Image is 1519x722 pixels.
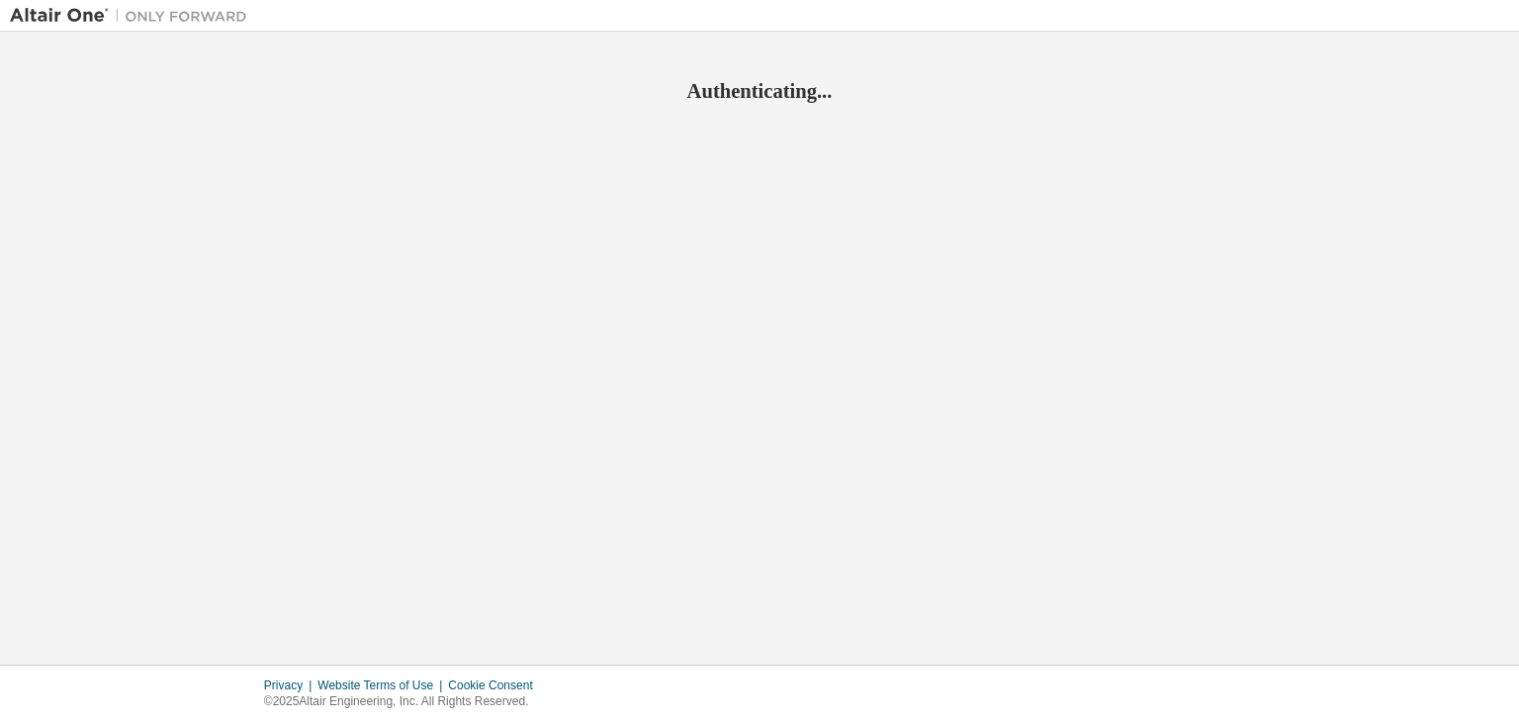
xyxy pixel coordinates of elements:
[317,677,448,693] div: Website Terms of Use
[264,677,317,693] div: Privacy
[10,6,257,26] img: Altair One
[264,693,545,710] p: © 2025 Altair Engineering, Inc. All Rights Reserved.
[10,78,1509,104] h2: Authenticating...
[448,677,544,693] div: Cookie Consent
